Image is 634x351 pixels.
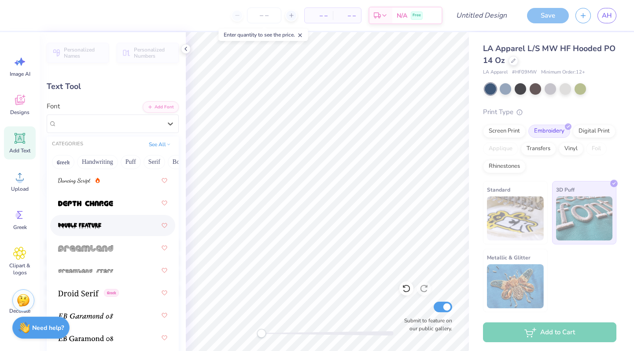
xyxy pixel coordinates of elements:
span: Standard [487,185,510,194]
div: Print Type [483,107,616,117]
button: Handwriting [77,155,118,169]
span: Greek [13,224,27,231]
img: Dreamland [58,245,113,251]
label: Submit to feature on our public gallery. [399,317,452,333]
img: EB Garamond 08 (08 Italic) [58,313,113,319]
button: Personalized Numbers [117,43,179,63]
span: – – [338,11,356,20]
div: Applique [483,142,518,155]
span: # HF09MW [512,69,537,76]
button: Personalized Names [47,43,109,63]
button: See All [146,140,173,149]
div: Embroidery [528,125,570,138]
div: Rhinestones [483,160,526,173]
div: Screen Print [483,125,526,138]
span: Greek [104,289,119,297]
img: Standard [487,196,544,240]
button: Greek [52,155,74,169]
img: Metallic & Glitter [487,264,544,308]
img: EB Garamond 08 (08 Regular) [58,335,113,341]
span: LA Apparel [483,69,508,76]
a: AH [597,8,616,23]
div: Foil [586,142,607,155]
span: Add Text [9,147,30,154]
span: 3D Puff [556,185,575,194]
strong: Need help? [32,324,64,332]
span: Personalized Numbers [134,47,173,59]
button: Add Font [143,101,179,113]
div: Transfers [521,142,556,155]
span: Upload [11,185,29,192]
input: – – [247,7,281,23]
img: 3D Puff [556,196,613,240]
span: N/A [397,11,407,20]
div: Text Tool [47,81,179,92]
span: Designs [10,109,29,116]
span: Clipart & logos [5,262,34,276]
img: Droid Serif [58,290,99,296]
span: LA Apparel L/S MW HF Hooded PO 14 Oz [483,43,616,66]
img: Depth Charge [58,200,113,207]
input: Untitled Design [449,7,514,24]
div: Digital Print [573,125,616,138]
span: Metallic & Glitter [487,253,531,262]
span: – – [310,11,328,20]
span: Decorate [9,307,30,314]
div: CATEGORIES [52,140,83,148]
button: Puff [121,155,141,169]
label: Font [47,101,60,111]
span: Image AI [10,70,30,78]
img: Dancing Script [58,178,91,184]
div: Enter quantity to see the price. [219,29,308,41]
img: Double Feature [58,223,101,229]
span: Minimum Order: 12 + [541,69,585,76]
span: Free [413,12,421,18]
button: Serif [144,155,165,169]
span: Personalized Names [64,47,103,59]
span: AH [602,11,612,21]
img: Dreamland Stars [58,268,113,274]
div: Accessibility label [257,329,266,338]
div: Vinyl [559,142,583,155]
button: Bold [168,155,189,169]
